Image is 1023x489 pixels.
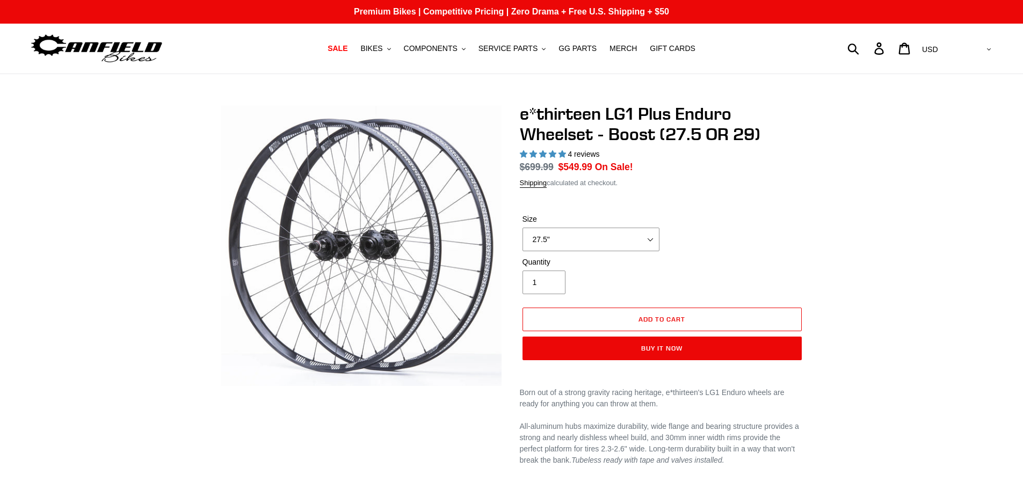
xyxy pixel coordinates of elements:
button: SERVICE PARTS [473,41,551,56]
span: SALE [328,44,347,53]
h1: e*thirteen LG1 Plus Enduro Wheelset - Boost (27.5 OR 29) [520,104,804,145]
label: Quantity [523,257,659,268]
a: SALE [322,41,353,56]
p: All-aluminum hubs maximize durability, wide flange and bearing structure provides a strong and ne... [520,421,804,466]
span: On Sale! [595,160,633,174]
input: Search [853,37,881,60]
button: Buy it now [523,337,802,360]
a: MERCH [604,41,642,56]
span: 4 reviews [568,150,599,158]
button: COMPONENTS [398,41,471,56]
a: GIFT CARDS [644,41,701,56]
a: GG PARTS [553,41,602,56]
span: 5.00 stars [520,150,568,158]
span: GIFT CARDS [650,44,695,53]
img: Canfield Bikes [30,32,164,65]
img: e*thirteen LG1 Plus Enduro Wheelset - Boost (27.5 OR 29) [221,106,502,386]
div: Born out of a strong gravity racing heritage, e*thirteen's LG1 Enduro wheels are ready for anythi... [520,387,804,410]
span: COMPONENTS [404,44,458,53]
s: $699.99 [520,162,554,172]
span: MERCH [610,44,637,53]
span: Add to cart [639,315,685,323]
span: $549.99 [558,162,592,172]
span: GG PARTS [558,44,597,53]
button: Add to cart [523,308,802,331]
span: SERVICE PARTS [478,44,538,53]
a: Shipping [520,179,547,188]
em: Tubeless ready with tape and valves installed. [571,456,724,464]
label: Size [523,214,659,225]
span: BIKES [360,44,382,53]
button: BIKES [355,41,396,56]
div: calculated at checkout. [520,178,804,188]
